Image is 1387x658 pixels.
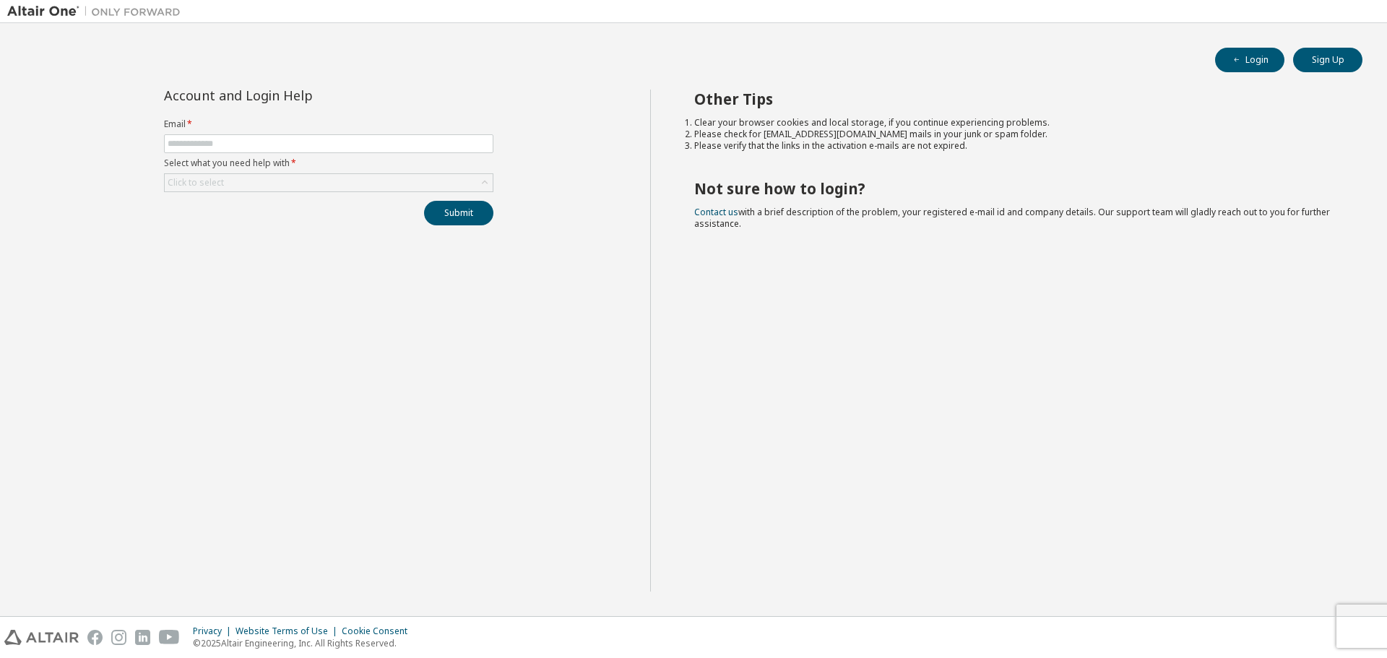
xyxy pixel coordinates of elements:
div: Privacy [193,625,236,637]
label: Email [164,118,493,130]
div: Account and Login Help [164,90,428,101]
label: Select what you need help with [164,157,493,169]
img: instagram.svg [111,630,126,645]
button: Login [1215,48,1284,72]
img: facebook.svg [87,630,103,645]
div: Click to select [165,174,493,191]
div: Website Terms of Use [236,625,342,637]
img: altair_logo.svg [4,630,79,645]
li: Please check for [EMAIL_ADDRESS][DOMAIN_NAME] mails in your junk or spam folder. [694,129,1337,140]
keeper-lock: Open Keeper Popup [471,135,488,152]
a: Contact us [694,206,738,218]
p: © 2025 Altair Engineering, Inc. All Rights Reserved. [193,637,416,649]
h2: Not sure how to login? [694,179,1337,198]
li: Clear your browser cookies and local storage, if you continue experiencing problems. [694,117,1337,129]
span: with a brief description of the problem, your registered e-mail id and company details. Our suppo... [694,206,1330,230]
button: Submit [424,201,493,225]
li: Please verify that the links in the activation e-mails are not expired. [694,140,1337,152]
h2: Other Tips [694,90,1337,108]
img: Altair One [7,4,188,19]
img: youtube.svg [159,630,180,645]
img: linkedin.svg [135,630,150,645]
div: Cookie Consent [342,625,416,637]
div: Click to select [168,177,224,189]
button: Sign Up [1293,48,1362,72]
